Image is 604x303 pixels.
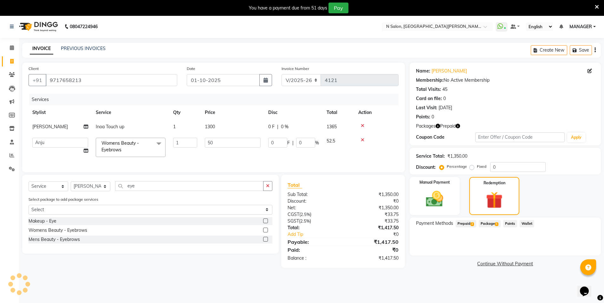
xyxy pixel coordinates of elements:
div: 45 [442,86,447,93]
th: Price [201,105,264,120]
div: Services [29,94,403,105]
label: Client [29,66,39,72]
div: ₹1,350.00 [343,191,403,198]
div: Balance : [283,255,343,262]
span: 2.5% [300,218,310,224]
div: Name: [416,68,430,74]
div: Total Visits: [416,86,441,93]
div: ( ) [283,218,343,224]
button: +91 [29,74,46,86]
span: F [287,140,290,146]
span: Prepaid [440,123,456,129]
span: Payment Methods [416,220,453,227]
input: Enter Offer / Coupon Code [475,132,565,142]
div: ₹1,417.50 [343,224,403,231]
th: Disc [264,105,323,120]
div: Payable: [283,238,343,246]
a: Add Tip [283,231,353,238]
div: Membership: [416,77,444,84]
div: ₹1,417.50 [343,238,403,246]
div: ( ) [283,211,343,218]
img: _cash.svg [420,189,449,209]
span: | [292,140,294,146]
label: Invoice Number [282,66,309,72]
th: Action [354,105,399,120]
div: [DATE] [438,104,452,111]
div: Sub Total: [283,191,343,198]
span: Total [288,182,302,188]
span: 2 [471,222,474,226]
div: Net: [283,205,343,211]
div: ₹0 [343,198,403,205]
a: [PERSON_NAME] [432,68,467,74]
label: Select package to add package services [29,197,98,202]
a: PREVIOUS INVOICES [61,46,106,51]
th: Service [92,105,169,120]
button: Apply [567,133,585,142]
img: logo [16,18,60,35]
span: MANAGER [569,23,592,30]
button: Create New [531,45,567,55]
span: 52.5 [327,138,335,144]
iframe: chat widget [577,278,598,297]
span: SGST [288,218,299,224]
label: Fixed [477,164,486,169]
span: Inoa Touch up [96,124,124,129]
span: 1 [173,124,176,129]
div: ₹1,417.50 [343,255,403,262]
div: ₹1,350.00 [343,205,403,211]
div: Makeup - Eye [29,218,56,224]
label: Redemption [484,180,505,186]
span: Packages [416,123,436,129]
span: 1300 [205,124,215,129]
div: ₹1,350.00 [447,153,467,160]
button: Save [570,45,592,55]
div: Card on file: [416,95,442,102]
div: No Active Membership [416,77,594,84]
div: ₹0 [343,246,403,254]
div: ₹0 [353,231,403,238]
span: 2.5% [301,212,310,217]
span: 0 F [268,123,275,130]
div: Paid: [283,246,343,254]
div: 0 [443,95,446,102]
div: Service Total: [416,153,445,160]
label: Manual Payment [419,180,450,185]
div: Last Visit: [416,104,437,111]
th: Total [323,105,354,120]
th: Stylist [29,105,92,120]
div: ₹33.75 [343,211,403,218]
label: Percentage [447,164,467,169]
div: Coupon Code [416,134,476,141]
span: Wallet [520,220,535,227]
span: | [277,123,278,130]
span: 0 % [281,123,289,130]
input: Search or Scan [115,181,263,191]
span: Prepaid [456,220,476,227]
div: You have a payment due from 51 days [249,5,327,11]
button: Pay [328,3,348,13]
img: _gift.svg [481,190,508,211]
span: 1 [495,222,498,226]
a: INVOICE [30,43,53,54]
div: Points: [416,114,430,120]
div: Discount: [416,164,436,171]
div: Womens Beauty - Eyebrows [29,227,87,234]
span: % [315,140,319,146]
span: Womens Beauty - Eyebrows [101,140,139,153]
a: Continue Without Payment [411,261,600,267]
span: 1365 [327,124,337,129]
span: CGST [288,211,299,217]
input: Search by Name/Mobile/Email/Code [46,74,177,86]
div: Total: [283,224,343,231]
div: ₹33.75 [343,218,403,224]
span: Points [503,220,517,227]
div: Discount: [283,198,343,205]
span: [PERSON_NAME] [32,124,68,129]
th: Qty [169,105,201,120]
div: Mens Beauty - Eyebrows [29,236,80,243]
a: x [121,147,124,153]
label: Date [187,66,195,72]
span: Package [479,220,501,227]
div: 0 [432,114,434,120]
